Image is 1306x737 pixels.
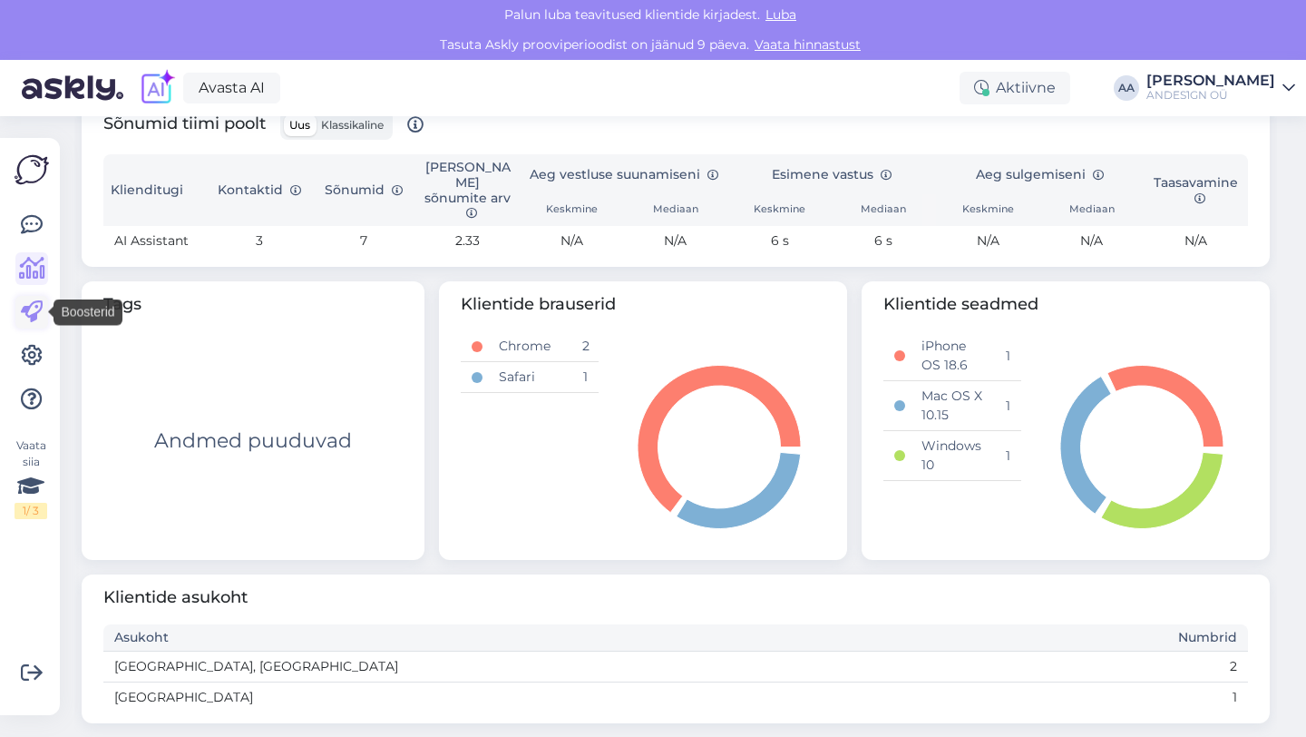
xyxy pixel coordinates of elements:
th: Numbrid [676,624,1248,652]
td: AI Assistant [103,226,208,256]
div: Vaata siia [15,437,47,519]
td: 7 [311,226,415,256]
span: Uus [289,118,310,132]
td: 2 [676,652,1248,683]
td: 2 [571,331,599,362]
span: Sõnumid tiimi poolt [103,111,424,140]
th: Keskmine [520,194,624,226]
th: Sõnumid [311,154,415,226]
div: Boosterid [54,300,122,326]
td: Safari [488,362,570,393]
td: N/A [1144,226,1248,256]
th: Mediaan [624,194,728,226]
div: ANDES1GN OÜ [1146,88,1275,103]
td: 1 [676,683,1248,713]
th: Mediaan [832,194,936,226]
td: N/A [520,226,624,256]
td: 2.33 [415,226,520,256]
td: N/A [624,226,728,256]
td: 1 [994,381,1021,431]
td: Windows 10 [911,431,993,481]
td: N/A [1039,226,1144,256]
span: Tags [103,292,403,317]
th: Klienditugi [103,154,208,226]
td: 3 [208,226,312,256]
img: Askly Logo [15,152,49,187]
td: N/A [936,226,1040,256]
div: 1 / 3 [15,503,47,519]
span: Luba [760,6,802,23]
td: 6 s [727,226,832,256]
a: [PERSON_NAME]ANDES1GN OÜ [1146,74,1295,103]
a: Vaata hinnastust [749,36,866,53]
span: Klientide asukoht [103,585,1248,610]
th: Taasavamine [1144,154,1248,226]
td: 1 [571,362,599,393]
td: 1 [994,431,1021,481]
div: AA [1114,75,1139,101]
th: Keskmine [936,194,1040,226]
th: Aeg sulgemiseni [936,154,1144,194]
th: Esimene vastus [727,154,935,194]
td: [GEOGRAPHIC_DATA] [103,683,676,713]
td: Mac OS X 10.15 [911,381,993,431]
th: [PERSON_NAME] sõnumite arv [415,154,520,226]
td: 1 [994,331,1021,381]
a: Avasta AI [183,73,280,103]
span: Klientide brauserid [461,292,825,317]
td: Chrome [488,331,570,362]
th: Kontaktid [208,154,312,226]
th: Asukoht [103,624,676,652]
div: Andmed puuduvad [154,426,352,456]
td: 6 s [832,226,936,256]
th: Mediaan [1039,194,1144,226]
div: [PERSON_NAME] [1146,74,1275,88]
img: explore-ai [138,69,176,107]
th: Keskmine [727,194,832,226]
td: iPhone OS 18.6 [911,331,993,381]
span: Klientide seadmed [883,292,1248,317]
th: Aeg vestluse suunamiseni [520,154,727,194]
div: Aktiivne [960,72,1070,104]
td: [GEOGRAPHIC_DATA], [GEOGRAPHIC_DATA] [103,652,676,683]
span: Klassikaline [321,118,384,132]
